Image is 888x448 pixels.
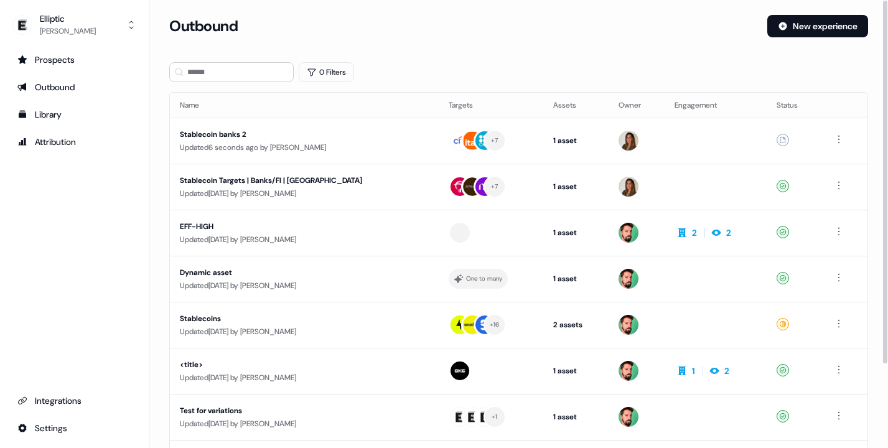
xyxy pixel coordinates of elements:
[180,128,402,141] div: Stablecoin banks 2
[10,391,139,411] a: Go to integrations
[619,315,638,335] img: Phill
[609,93,665,118] th: Owner
[10,77,139,97] a: Go to outbound experience
[180,325,429,338] div: Updated [DATE] by [PERSON_NAME]
[619,407,638,427] img: Phill
[17,81,131,93] div: Outbound
[724,365,729,377] div: 2
[553,134,599,147] div: 1 asset
[692,365,695,377] div: 1
[619,177,638,197] img: Pouyeh
[10,132,139,152] a: Go to attribution
[543,93,609,118] th: Assets
[553,273,599,285] div: 1 asset
[619,223,638,243] img: Phill
[726,226,731,239] div: 2
[619,269,638,289] img: Phill
[180,279,429,292] div: Updated [DATE] by [PERSON_NAME]
[553,319,599,331] div: 2 assets
[665,93,766,118] th: Engagement
[466,273,503,284] div: One to many
[767,93,821,118] th: Status
[17,394,131,407] div: Integrations
[17,136,131,148] div: Attribution
[40,25,96,37] div: [PERSON_NAME]
[10,105,139,124] a: Go to templates
[180,187,429,200] div: Updated [DATE] by [PERSON_NAME]
[180,233,429,246] div: Updated [DATE] by [PERSON_NAME]
[490,319,500,330] div: + 16
[10,418,139,438] a: Go to integrations
[169,17,238,35] h3: Outbound
[491,135,498,146] div: + 7
[10,10,139,40] button: Elliptic[PERSON_NAME]
[692,226,697,239] div: 2
[180,220,402,233] div: EFF-HIGH
[180,371,429,384] div: Updated [DATE] by [PERSON_NAME]
[170,93,439,118] th: Name
[17,108,131,121] div: Library
[767,15,868,37] button: New experience
[10,50,139,70] a: Go to prospects
[299,62,354,82] button: 0 Filters
[17,422,131,434] div: Settings
[180,404,402,417] div: Test for variations
[180,141,429,154] div: Updated 6 seconds ago by [PERSON_NAME]
[180,266,402,279] div: Dynamic asset
[492,411,498,422] div: + 1
[180,358,402,371] div: <title>
[553,180,599,193] div: 1 asset
[491,181,498,192] div: + 7
[180,418,429,430] div: Updated [DATE] by [PERSON_NAME]
[180,174,402,187] div: Stablecoin Targets | Banks/FI | [GEOGRAPHIC_DATA]
[619,131,638,151] img: Pouyeh
[40,12,96,25] div: Elliptic
[553,226,599,239] div: 1 asset
[180,312,402,325] div: Stablecoins
[17,54,131,66] div: Prospects
[553,365,599,377] div: 1 asset
[553,411,599,423] div: 1 asset
[439,93,543,118] th: Targets
[619,361,638,381] img: Phill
